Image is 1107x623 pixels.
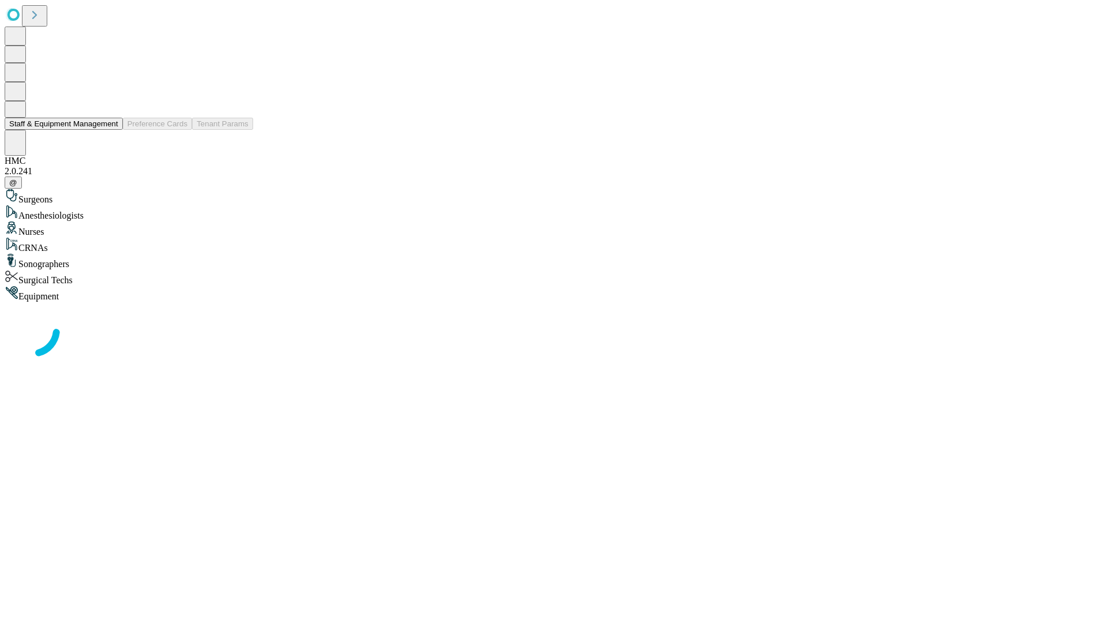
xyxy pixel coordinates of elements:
[5,253,1102,269] div: Sonographers
[9,178,17,187] span: @
[5,166,1102,177] div: 2.0.241
[5,177,22,189] button: @
[5,286,1102,302] div: Equipment
[192,118,253,130] button: Tenant Params
[5,237,1102,253] div: CRNAs
[123,118,192,130] button: Preference Cards
[5,205,1102,221] div: Anesthesiologists
[5,189,1102,205] div: Surgeons
[5,269,1102,286] div: Surgical Techs
[5,221,1102,237] div: Nurses
[5,118,123,130] button: Staff & Equipment Management
[5,156,1102,166] div: HMC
